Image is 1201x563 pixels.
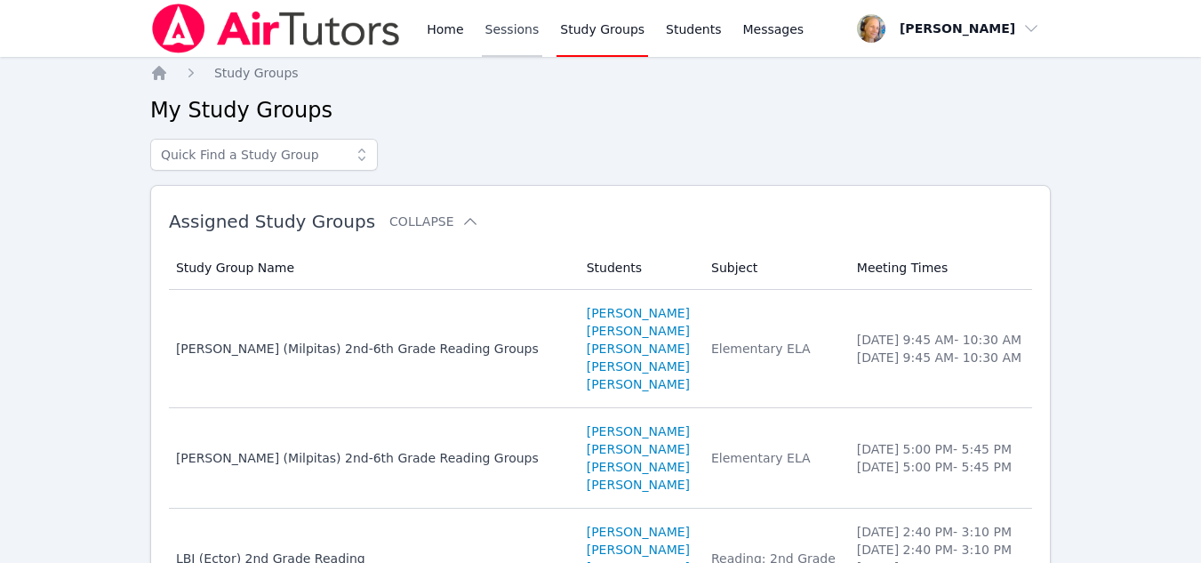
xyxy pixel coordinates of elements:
li: [DATE] 2:40 PM - 3:10 PM [857,523,1021,541]
span: Assigned Study Groups [169,211,375,232]
h2: My Study Groups [150,96,1051,125]
span: Study Groups [214,66,299,80]
input: Quick Find a Study Group [150,139,378,171]
a: [PERSON_NAME] [587,440,690,458]
a: [PERSON_NAME] [587,358,690,375]
li: [DATE] 9:45 AM - 10:30 AM [857,331,1021,349]
a: [PERSON_NAME] [587,422,690,440]
li: [DATE] 2:40 PM - 3:10 PM [857,541,1021,559]
nav: Breadcrumb [150,64,1051,82]
button: Collapse [389,213,478,230]
a: [PERSON_NAME] [587,340,690,358]
th: Students [576,246,701,290]
li: [DATE] 9:45 AM - 10:30 AM [857,349,1021,366]
a: [PERSON_NAME] [587,375,690,393]
li: [DATE] 5:00 PM - 5:45 PM [857,458,1021,476]
div: Elementary ELA [711,340,836,358]
div: Elementary ELA [711,449,836,467]
li: [DATE] 5:00 PM - 5:45 PM [857,440,1021,458]
th: Subject [701,246,846,290]
th: Study Group Name [169,246,576,290]
a: Study Groups [214,64,299,82]
a: [PERSON_NAME] [587,541,690,559]
div: [PERSON_NAME] (Milpitas) 2nd-6th Grade Reading Groups [176,449,565,467]
a: [PERSON_NAME] [587,476,690,494]
a: [PERSON_NAME] [587,523,690,541]
span: Messages [743,20,805,38]
a: [PERSON_NAME] [587,458,690,476]
a: [PERSON_NAME] [587,322,690,340]
a: [PERSON_NAME] [587,304,690,322]
th: Meeting Times [846,246,1032,290]
tr: [PERSON_NAME] (Milpitas) 2nd-6th Grade Reading Groups[PERSON_NAME][PERSON_NAME][PERSON_NAME][PERS... [169,408,1032,509]
img: Air Tutors [150,4,402,53]
tr: [PERSON_NAME] (Milpitas) 2nd-6th Grade Reading Groups[PERSON_NAME][PERSON_NAME][PERSON_NAME][PERS... [169,290,1032,408]
div: [PERSON_NAME] (Milpitas) 2nd-6th Grade Reading Groups [176,340,565,358]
